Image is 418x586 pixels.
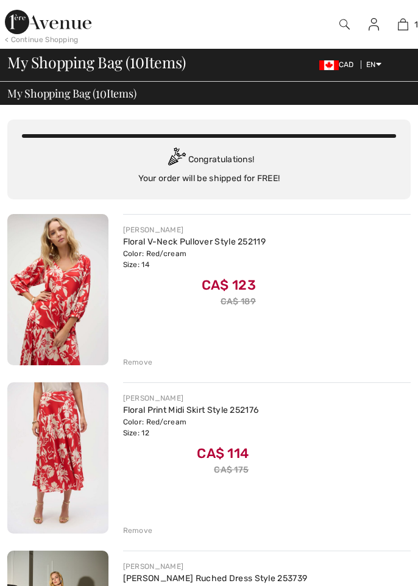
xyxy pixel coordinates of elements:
img: Congratulation2.svg [164,148,188,172]
span: My Shopping Bag ( Items) [7,55,186,70]
div: [PERSON_NAME] [123,393,259,404]
img: Floral Print Midi Skirt Style 252176 [7,382,108,534]
a: Sign In [359,17,389,32]
s: CA$ 189 [221,296,256,307]
div: Color: Red/cream Size: 12 [123,416,259,438]
img: search the website [339,17,350,32]
div: < Continue Shopping [5,34,79,45]
a: 10 [389,17,417,32]
span: CA$ 123 [202,273,256,293]
div: Color: Red/cream Size: 14 [123,248,266,270]
span: CAD [319,60,359,69]
img: My Info [369,17,379,32]
span: My Shopping Bag ( Items) [7,88,136,99]
s: CA$ 175 [214,465,249,475]
div: Congratulations! Your order will be shipped for FREE! [22,148,396,185]
a: Floral V-Neck Pullover Style 252119 [123,237,266,247]
img: 1ère Avenue [5,10,91,34]
a: Floral Print Midi Skirt Style 252176 [123,405,259,415]
span: CA$ 114 [197,441,249,462]
span: 10 [130,51,144,71]
div: [PERSON_NAME] [123,561,308,572]
div: [PERSON_NAME] [123,224,266,235]
span: EN [366,60,381,69]
a: [PERSON_NAME] Ruched Dress Style 253739 [123,573,308,584]
img: My Bag [398,17,408,32]
div: Remove [123,525,153,536]
div: Remove [123,357,153,368]
img: Floral V-Neck Pullover Style 252119 [7,214,108,365]
img: Canadian Dollar [319,60,339,70]
span: 10 [96,85,107,99]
